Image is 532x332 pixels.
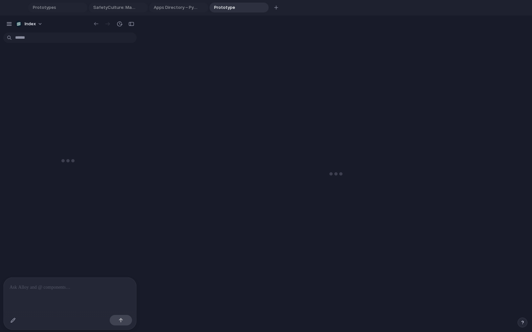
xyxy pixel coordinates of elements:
div: Prototypes [28,3,87,12]
span: Apps Directory – Pylon [151,4,198,11]
span: Index [25,21,36,27]
span: SafetyCulture: Manage Teams and Inspection Data | SafetyCulture [91,4,137,11]
div: Apps Directory – Pylon [149,3,208,12]
span: Prototype [211,4,258,11]
div: SafetyCulture: Manage Teams and Inspection Data | SafetyCulture [89,3,148,12]
div: Prototype [210,3,269,12]
button: Index [13,19,46,29]
span: Prototypes [30,4,77,11]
